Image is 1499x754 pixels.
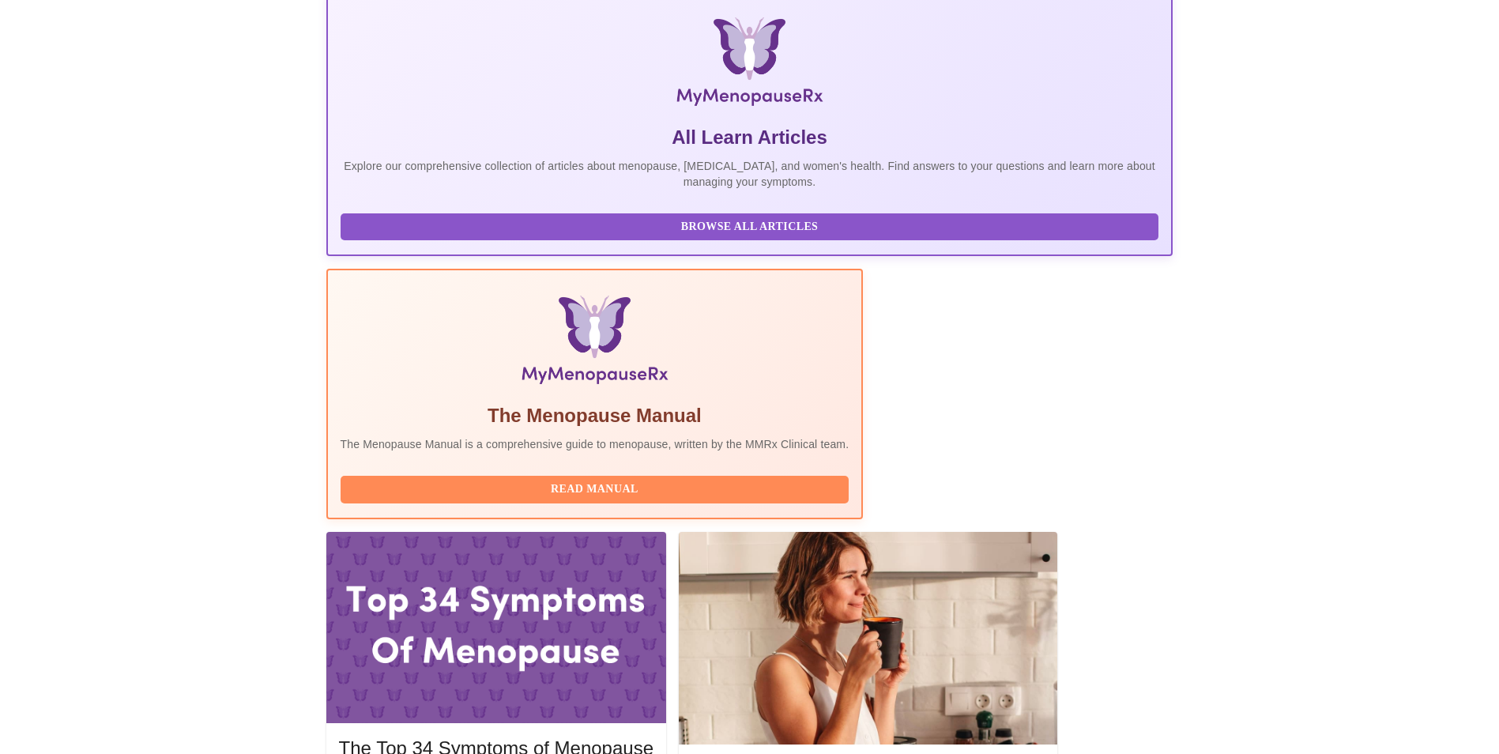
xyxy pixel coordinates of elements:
[341,436,849,452] p: The Menopause Manual is a comprehensive guide to menopause, written by the MMRx Clinical team.
[356,480,834,500] span: Read Manual
[341,125,1159,150] h5: All Learn Articles
[341,403,849,428] h5: The Menopause Manual
[341,219,1163,232] a: Browse All Articles
[341,481,853,495] a: Read Manual
[341,158,1159,190] p: Explore our comprehensive collection of articles about menopause, [MEDICAL_DATA], and women's hea...
[468,17,1032,112] img: MyMenopauseRx Logo
[356,217,1143,237] span: Browse All Articles
[341,476,849,503] button: Read Manual
[341,213,1159,241] button: Browse All Articles
[421,296,768,390] img: Menopause Manual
